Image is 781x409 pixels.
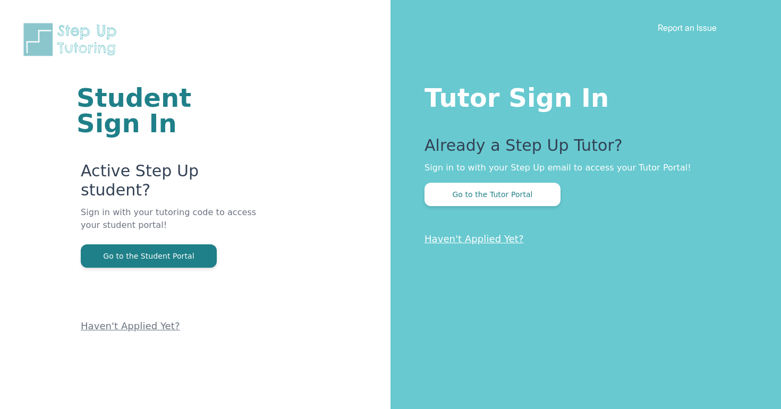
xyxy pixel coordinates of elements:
img: Step Up Tutoring horizontal logo [21,21,123,58]
p: Active Step Up student? [81,161,263,206]
p: Sign in with your tutoring code to access your student portal! [81,206,263,244]
p: Sign in to with your Step Up email to access your Tutor Portal! [425,161,738,174]
a: Go to the Tutor Portal [425,189,561,199]
a: Haven't Applied Yet? [81,320,180,331]
p: Already a Step Up Tutor? [425,136,738,161]
a: Haven't Applied Yet? [425,233,524,244]
h1: Tutor Sign In [425,81,738,110]
button: Go to the Tutor Portal [425,183,561,206]
a: Go to the Student Portal [81,251,217,261]
h1: Student Sign In [77,85,263,136]
a: Report an Issue [658,22,717,33]
button: Go to the Student Portal [81,244,217,268]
